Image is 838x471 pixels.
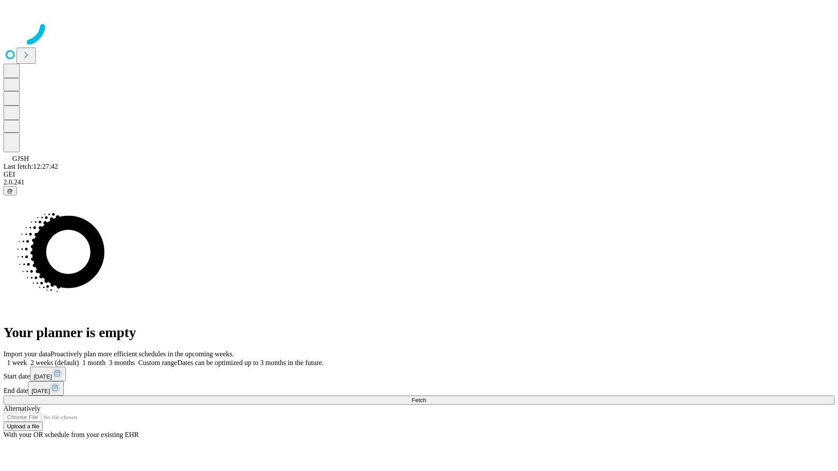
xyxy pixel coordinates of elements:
[31,388,50,394] span: [DATE]
[7,359,27,366] span: 1 week
[51,350,234,358] span: Proactively plan more efficient schedules in the upcoming weeks.
[109,359,135,366] span: 3 months
[3,171,835,178] div: GEI
[3,350,51,358] span: Import your data
[3,163,58,170] span: Last fetch: 12:27:42
[3,178,835,186] div: 2.0.241
[7,188,13,194] span: @
[34,373,52,380] span: [DATE]
[3,324,835,341] h1: Your planner is empty
[12,155,29,162] span: GJSH
[3,405,40,412] span: Alternatively
[31,359,79,366] span: 2 weeks (default)
[30,367,66,381] button: [DATE]
[3,367,835,381] div: Start date
[138,359,177,366] span: Custom range
[412,397,426,403] span: Fetch
[82,359,106,366] span: 1 month
[3,431,139,438] span: With your OR schedule from your existing EHR
[3,381,835,396] div: End date
[3,422,43,431] button: Upload a file
[28,381,64,396] button: [DATE]
[177,359,323,366] span: Dates can be optimized up to 3 months in the future.
[3,186,17,195] button: @
[3,396,835,405] button: Fetch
